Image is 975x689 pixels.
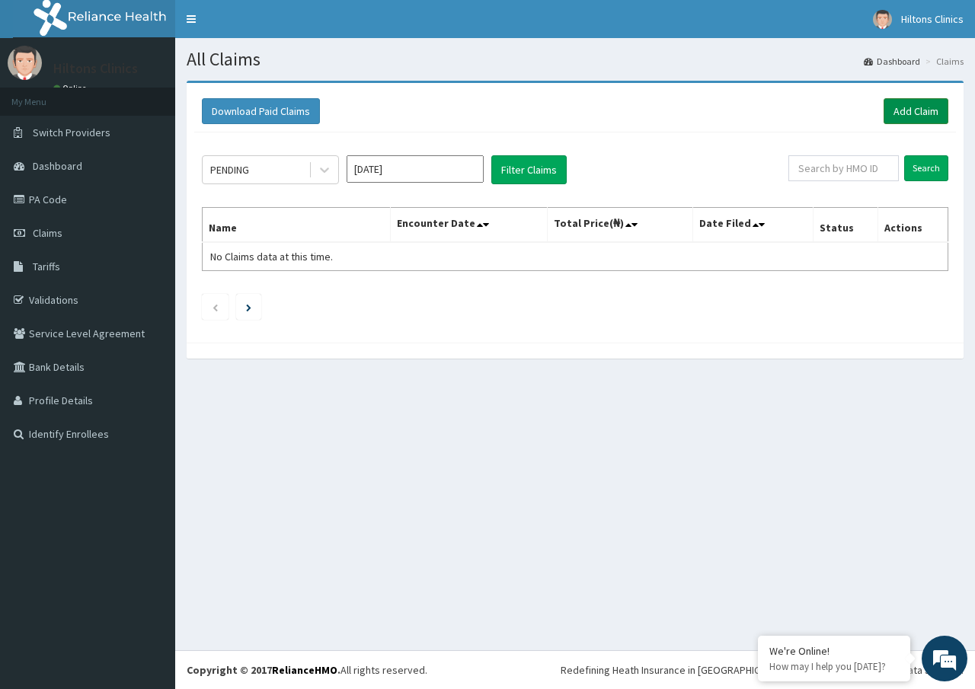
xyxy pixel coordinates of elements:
[390,208,547,243] th: Encounter Date
[33,226,62,240] span: Claims
[175,650,975,689] footer: All rights reserved.
[904,155,948,181] input: Search
[561,662,964,678] div: Redefining Heath Insurance in [GEOGRAPHIC_DATA] using Telemedicine and Data Science!
[272,663,337,677] a: RelianceHMO
[33,126,110,139] span: Switch Providers
[491,155,567,184] button: Filter Claims
[187,49,964,69] h1: All Claims
[210,250,333,263] span: No Claims data at this time.
[877,208,948,243] th: Actions
[813,208,877,243] th: Status
[547,208,692,243] th: Total Price(₦)
[901,12,964,26] span: Hiltons Clinics
[347,155,484,183] input: Select Month and Year
[769,660,899,673] p: How may I help you today?
[33,260,60,273] span: Tariffs
[769,644,899,658] div: We're Online!
[692,208,813,243] th: Date Filed
[922,55,964,68] li: Claims
[884,98,948,124] a: Add Claim
[33,159,82,173] span: Dashboard
[53,62,138,75] p: Hiltons Clinics
[210,162,249,177] div: PENDING
[788,155,899,181] input: Search by HMO ID
[187,663,340,677] strong: Copyright © 2017 .
[202,98,320,124] button: Download Paid Claims
[246,300,251,314] a: Next page
[864,55,920,68] a: Dashboard
[8,46,42,80] img: User Image
[873,10,892,29] img: User Image
[53,83,90,94] a: Online
[212,300,219,314] a: Previous page
[203,208,391,243] th: Name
